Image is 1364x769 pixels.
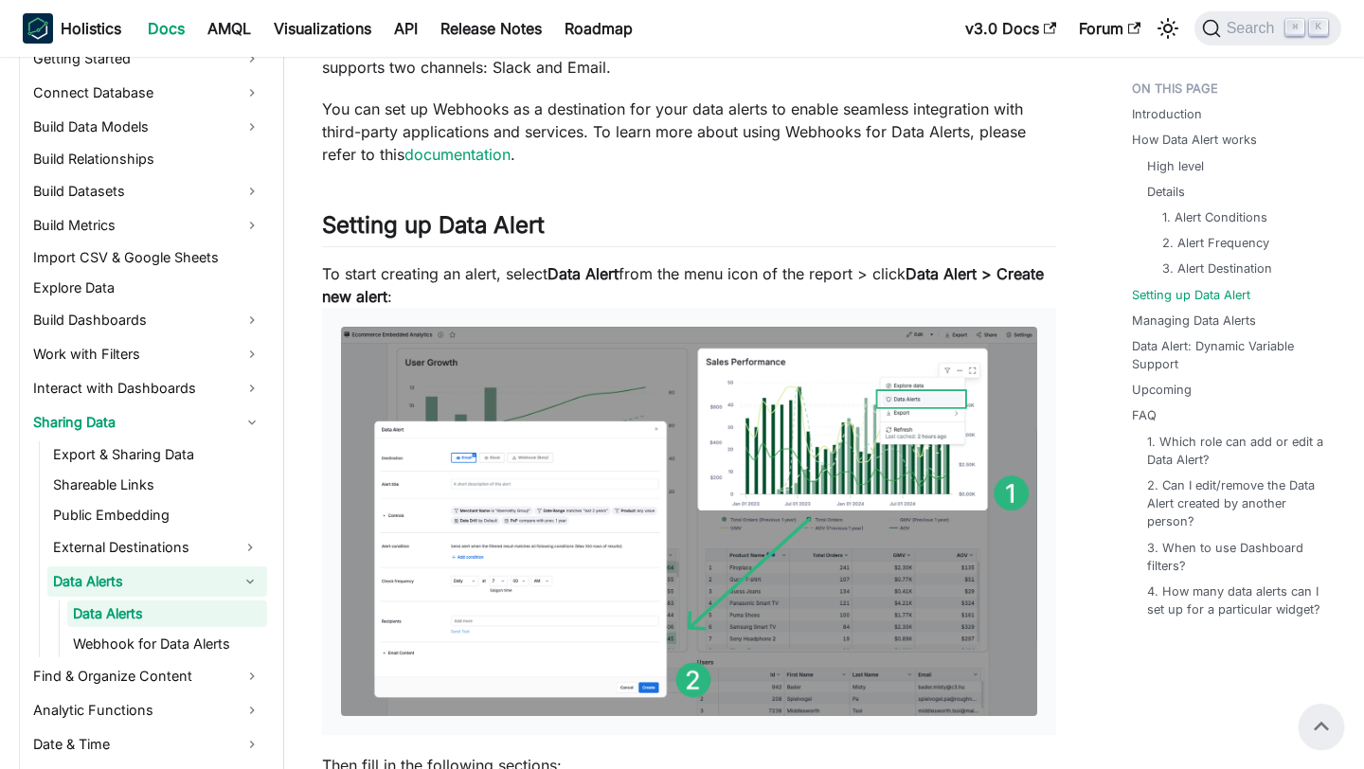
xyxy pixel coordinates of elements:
a: Build Metrics [27,210,267,241]
a: Export & Sharing Data [47,441,267,468]
a: Data Alerts [47,566,233,597]
a: 2. Alert Frequency [1162,234,1269,252]
p: You can set up Webhooks as a destination for your data alerts to enable seamless integration with... [322,98,1056,166]
a: 4. How many data alerts can I set up for a particular widget? [1147,582,1326,618]
a: 2. Can I edit/remove the Data Alert created by another person? [1147,476,1326,531]
button: Scroll back to top [1299,704,1344,749]
a: Webhook for Data Alerts [67,631,267,657]
a: API [383,13,429,44]
button: Search (Command+K) [1194,11,1341,45]
a: Explore Data [27,275,267,301]
button: Switch between dark and light mode (currently light mode) [1153,13,1183,44]
a: External Destinations [47,532,233,563]
b: Holistics [61,17,121,40]
kbd: ⌘ [1285,19,1304,36]
a: documentation [404,145,511,164]
h2: Setting up Data Alert [322,211,1056,247]
a: Setting up Data Alert [1132,286,1250,304]
kbd: K [1309,19,1328,36]
button: Collapse sidebar category 'Data Alerts' [233,566,267,597]
a: v3.0 Docs [954,13,1068,44]
a: Build Datasets [27,176,267,206]
span: Search [1221,20,1286,37]
a: Roadmap [553,13,644,44]
a: Details [1147,183,1185,201]
a: AMQL [196,13,262,44]
a: 1. Alert Conditions [1162,208,1267,226]
a: Introduction [1132,105,1202,123]
a: How Data Alert works [1132,131,1257,149]
a: Shareable Links [47,472,267,498]
a: Analytic Functions [27,695,267,725]
a: Build Data Models [27,112,267,142]
a: Date & Time [27,729,267,760]
a: Release Notes [429,13,553,44]
button: Expand sidebar category 'External Destinations' [233,532,267,563]
a: Docs [136,13,196,44]
a: Upcoming [1132,381,1192,399]
a: Visualizations [262,13,383,44]
a: Sharing Data [27,407,267,438]
a: Interact with Dashboards [27,373,267,403]
a: 1. Which role can add or edit a Data Alert? [1147,433,1326,469]
a: FAQ [1132,406,1157,424]
a: Connect Database [27,78,267,108]
a: Forum [1068,13,1152,44]
a: High level [1147,157,1204,175]
a: Data Alerts [67,600,267,627]
a: HolisticsHolistics [23,13,121,44]
p: To start creating an alert, select from the menu icon of the report > click : [322,262,1056,735]
strong: Data Alert [547,264,619,283]
strong: Data Alert > Create new alert [322,264,1044,306]
img: Holistics [23,13,53,44]
a: Build Relationships [27,146,267,172]
a: Public Embedding [47,502,267,528]
a: Build Dashboards [27,305,267,335]
a: Data Alert: Dynamic Variable Support [1132,337,1334,373]
a: Import CSV & Google Sheets [27,244,267,271]
a: Managing Data Alerts [1132,312,1256,330]
a: Find & Organize Content [27,661,267,691]
a: 3. Alert Destination [1162,259,1272,277]
a: Getting Started [27,44,267,74]
a: 3. When to use Dashboard filters? [1147,539,1326,575]
a: Work with Filters [27,339,267,369]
